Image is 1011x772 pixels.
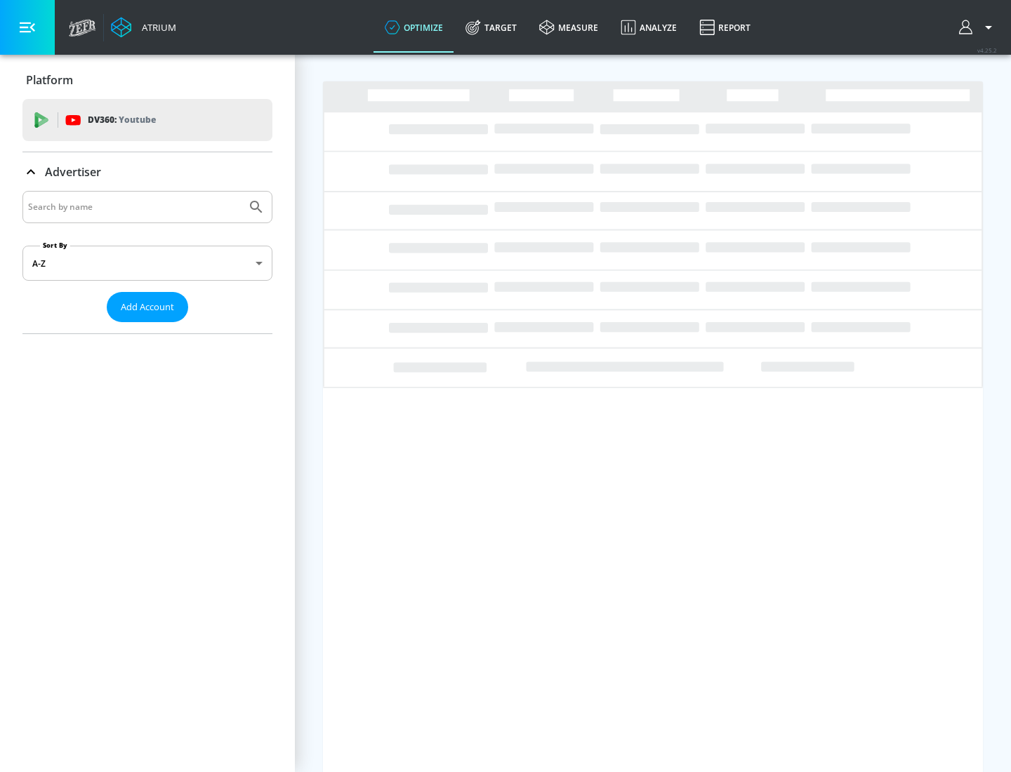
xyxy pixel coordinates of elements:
label: Sort By [40,241,70,250]
a: Target [454,2,528,53]
div: DV360: Youtube [22,99,272,141]
p: Youtube [119,112,156,127]
div: Atrium [136,21,176,34]
div: Platform [22,60,272,100]
a: measure [528,2,609,53]
div: Advertiser [22,152,272,192]
a: Atrium [111,17,176,38]
a: Analyze [609,2,688,53]
p: DV360: [88,112,156,128]
div: Advertiser [22,191,272,333]
a: Report [688,2,762,53]
p: Advertiser [45,164,101,180]
p: Platform [26,72,73,88]
div: A-Z [22,246,272,281]
input: Search by name [28,198,241,216]
span: v 4.25.2 [977,46,997,54]
a: optimize [374,2,454,53]
span: Add Account [121,299,174,315]
nav: list of Advertiser [22,322,272,333]
button: Add Account [107,292,188,322]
